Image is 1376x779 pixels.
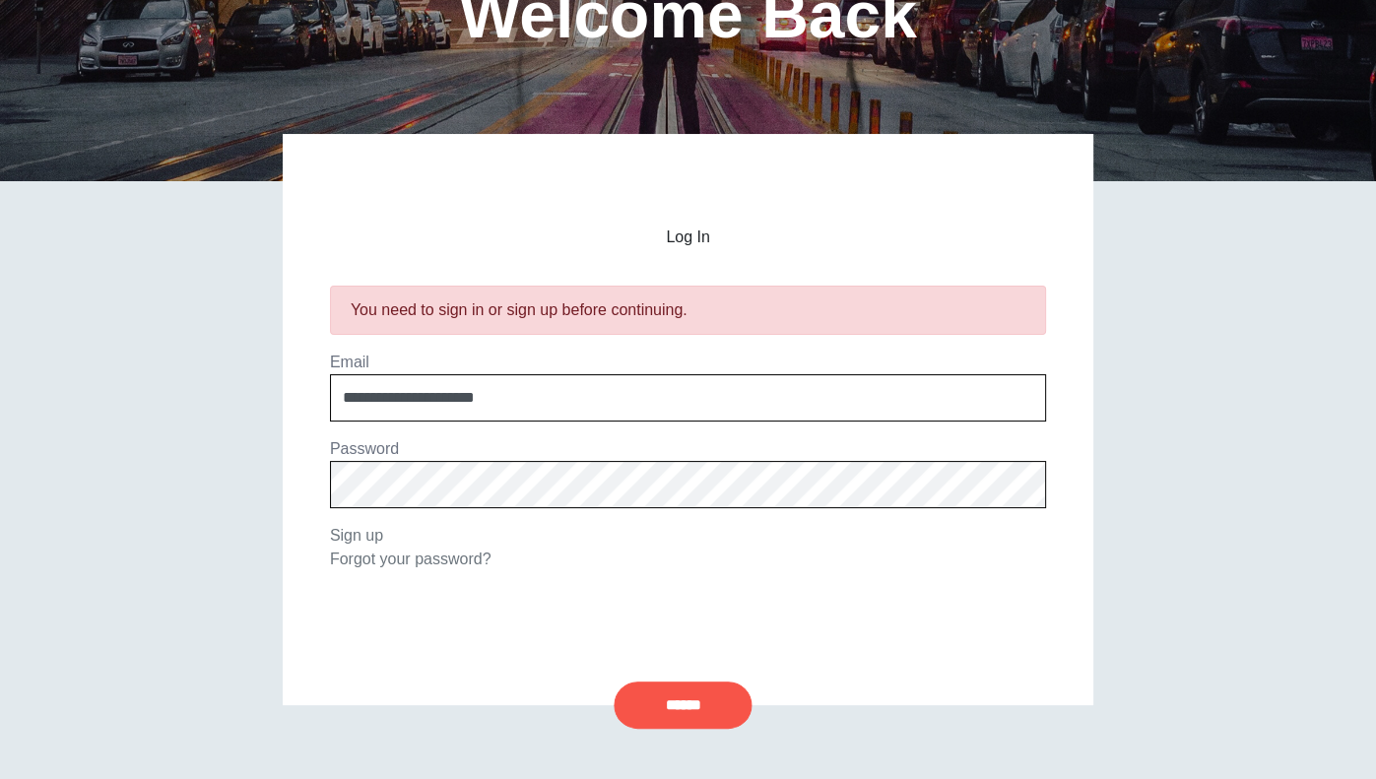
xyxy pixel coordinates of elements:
a: Forgot your password? [330,551,491,567]
label: Email [330,354,369,370]
label: Password [330,440,399,457]
h2: Log In [330,228,1046,246]
a: Sign up [330,527,383,544]
div: You need to sign in or sign up before continuing. [351,298,1025,322]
